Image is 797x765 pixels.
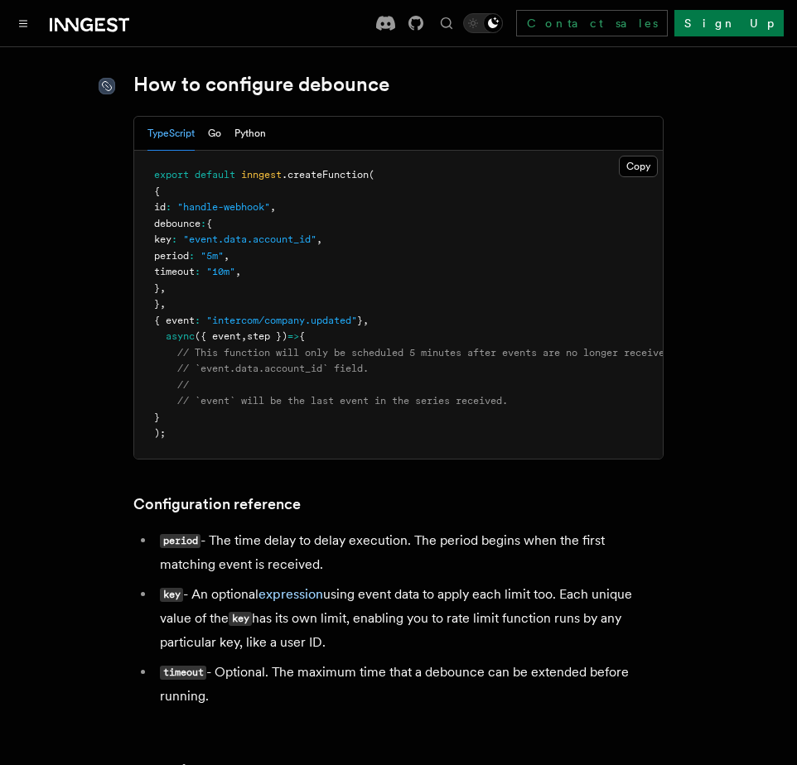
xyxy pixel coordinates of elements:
[674,10,784,36] a: Sign Up
[206,315,357,326] span: "intercom/company.updated"
[363,315,369,326] span: ,
[154,201,166,213] span: id
[166,330,195,342] span: async
[206,218,212,229] span: {
[189,250,195,262] span: :
[200,250,224,262] span: "5m"
[229,612,252,626] code: key
[154,185,160,197] span: {
[155,529,664,576] li: - The time delay to delay execution. The period begins when the first matching event is received.
[177,347,751,358] span: // This function will only be scheduled 5 minutes after events are no longer received with the same
[234,117,266,151] button: Python
[437,13,456,33] button: Find something...
[208,117,221,151] button: Go
[171,233,177,245] span: :
[241,169,282,180] span: inngest
[154,298,160,310] span: }
[154,233,171,245] span: key
[247,330,287,342] span: step })
[235,266,241,277] span: ,
[200,218,206,229] span: :
[154,427,166,439] span: );
[133,493,301,516] a: Configuration reference
[258,586,323,602] a: expression
[224,250,229,262] span: ,
[516,10,668,36] a: Contact sales
[183,233,316,245] span: "event.data.account_id"
[160,588,183,602] code: key
[177,395,508,407] span: // `event` will be the last event in the series received.
[160,666,206,680] code: timeout
[195,330,241,342] span: ({ event
[270,201,276,213] span: ,
[154,218,200,229] span: debounce
[154,250,189,262] span: period
[177,379,189,391] span: //
[133,73,389,96] a: How to configure debounce
[13,13,33,33] button: Toggle navigation
[357,315,363,326] span: }
[166,201,171,213] span: :
[160,534,200,548] code: period
[195,266,200,277] span: :
[282,169,369,180] span: .createFunction
[241,330,247,342] span: ,
[177,363,369,374] span: // `event.data.account_id` field.
[154,315,195,326] span: { event
[299,330,305,342] span: {
[206,266,235,277] span: "10m"
[369,169,374,180] span: (
[154,411,160,423] span: }
[160,282,166,294] span: ,
[154,266,195,277] span: timeout
[195,169,235,180] span: default
[195,315,200,326] span: :
[147,117,195,151] button: TypeScript
[619,156,658,177] button: Copy
[155,661,664,708] li: - Optional. The maximum time that a debounce can be extended before running.
[287,330,299,342] span: =>
[154,169,189,180] span: export
[154,282,160,294] span: }
[155,583,664,654] li: - An optional using event data to apply each limit too. Each unique value of the has its own limi...
[463,13,503,33] button: Toggle dark mode
[177,201,270,213] span: "handle-webhook"
[316,233,322,245] span: ,
[160,298,166,310] span: ,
